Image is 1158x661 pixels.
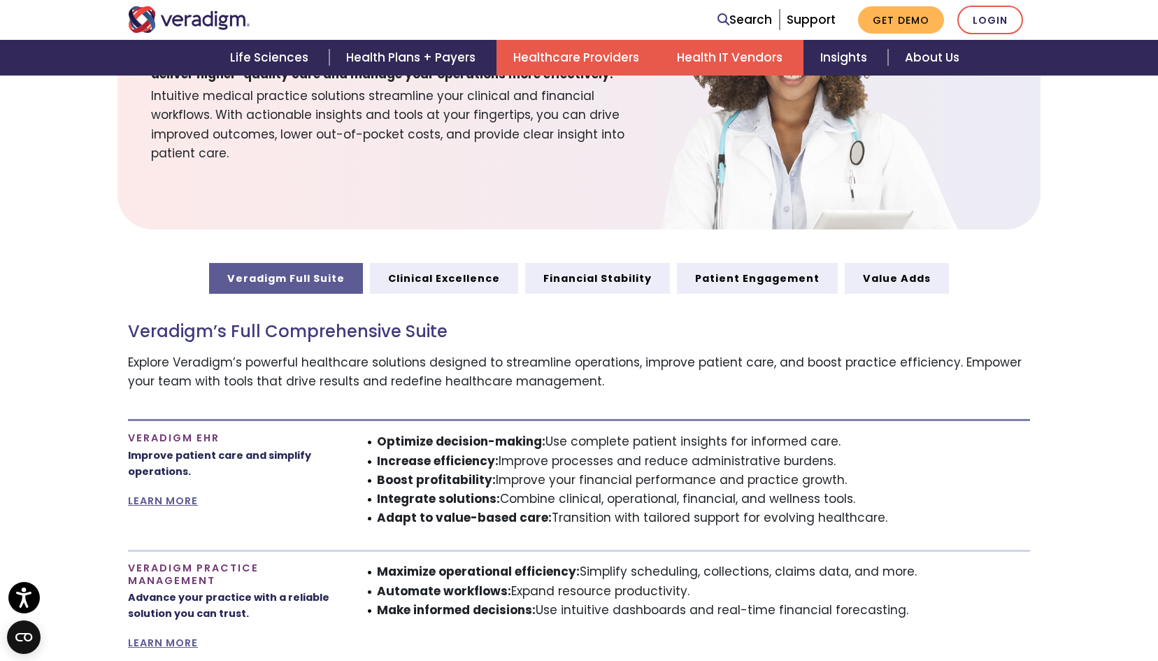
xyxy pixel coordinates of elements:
[377,471,496,488] strong: Boost profitability:
[858,6,944,34] a: Get Demo
[377,432,1031,451] li: Use complete patient insights for informed care.
[888,40,976,76] a: About Us
[377,582,1031,601] li: Expand resource productivity.
[525,263,670,294] a: Financial Stability
[128,448,338,480] p: Improve patient care and simplify operations.
[128,494,198,508] a: LEARN MORE
[7,620,41,654] button: Open CMP widget
[128,432,338,444] h4: Veradigm EHR
[845,263,949,294] a: Value Adds
[128,353,1030,391] p: Explore Veradigm’s powerful healthcare solutions designed to streamline operations, improve patie...
[329,40,496,76] a: Health Plans + Payers
[677,263,838,294] a: Patient Engagement
[377,583,511,599] strong: Automate workflows:
[128,562,338,587] h4: Veradigm Practice Management
[128,590,338,622] p: Advance your practice with a reliable solution you can trust.
[128,6,250,33] img: Veradigm logo
[889,560,1141,644] iframe: Drift Chat Widget
[377,562,1031,581] li: Simplify scheduling, collections, claims data, and more.
[377,452,1031,471] li: Improve processes and reduce administrative burdens.
[660,40,803,76] a: Health IT Vendors
[377,602,536,618] strong: Make informed decisions:
[128,322,1030,342] h3: Veradigm’s Full Comprehensive Suite
[128,636,198,650] a: LEARN MORE
[496,40,660,76] a: Healthcare Providers
[377,433,545,450] strong: Optimize decision-making:
[377,471,1031,490] li: Improve your financial performance and practice growth.
[213,40,329,76] a: Life Sciences
[377,490,500,507] strong: Integrate solutions:
[151,84,656,163] span: Intuitive medical practice solutions streamline your clinical and financial workflows. With actio...
[717,10,772,29] a: Search
[377,563,580,580] strong: Maximize operational efficiency:
[209,263,363,294] a: Veradigm Full Suite
[957,6,1023,34] a: Login
[803,40,888,76] a: Insights
[787,11,836,28] a: Support
[377,509,1031,527] li: Transition with tailored support for evolving healthcare.
[377,509,552,526] strong: Adapt to value-based care:
[377,601,1031,620] li: Use intuitive dashboards and real-time financial forecasting.
[377,453,499,469] strong: Increase efficiency:
[377,490,1031,509] li: Combine clinical, operational, financial, and wellness tools.
[370,263,518,294] a: Clinical Excellence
